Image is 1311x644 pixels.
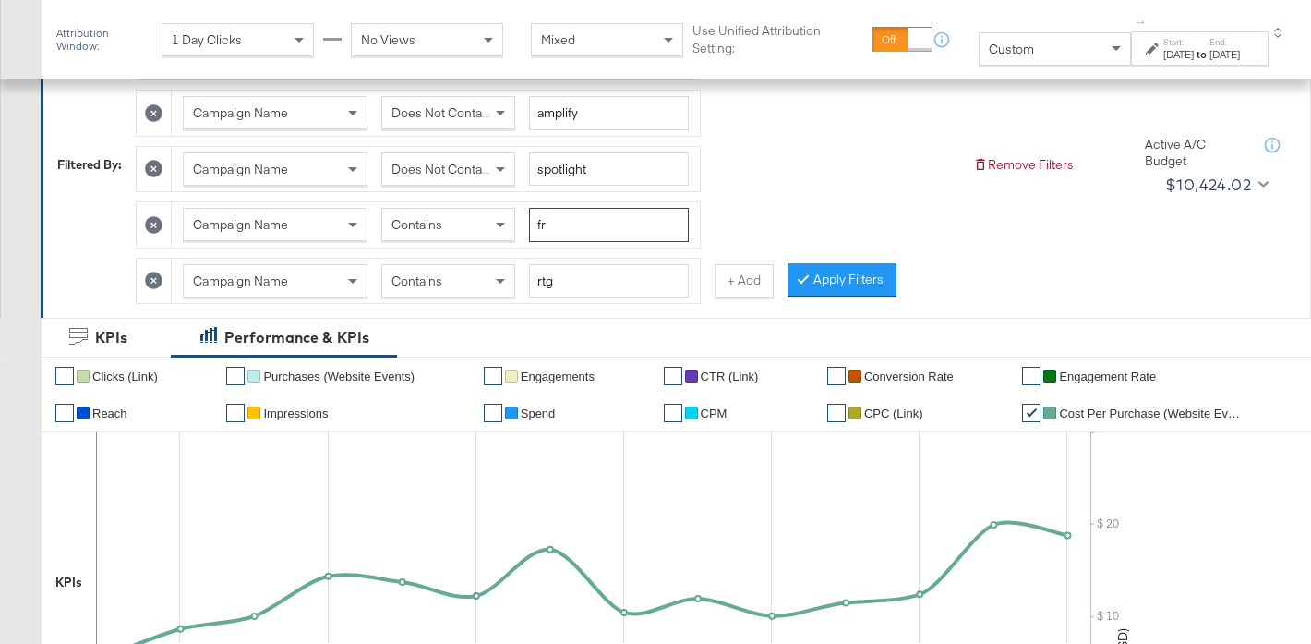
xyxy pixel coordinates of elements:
[361,31,415,48] span: No Views
[226,367,245,385] a: ✔
[193,161,288,177] span: Campaign Name
[827,367,846,385] a: ✔
[224,327,369,348] div: Performance & KPIs
[521,407,556,420] span: Spend
[1145,136,1246,170] div: Active A/C Budget
[172,31,242,48] span: 1 Day Clicks
[1059,407,1244,420] span: Cost Per Purchase (Website Events)
[55,367,74,385] a: ✔
[92,370,158,383] span: Clicks (Link)
[193,273,288,289] span: Campaign Name
[1022,404,1040,422] a: ✔
[1163,47,1194,62] div: [DATE]
[864,370,954,383] span: Conversion Rate
[529,208,689,242] input: Enter a search term
[1209,36,1240,48] label: End:
[1133,19,1150,26] span: ↑
[391,273,442,289] span: Contains
[529,264,689,298] input: Enter a search term
[692,22,865,56] label: Use Unified Attribution Setting:
[226,404,245,422] a: ✔
[788,263,896,297] button: Apply Filters
[55,574,82,591] div: KPIs
[1209,47,1240,62] div: [DATE]
[1163,36,1194,48] label: Start:
[529,96,689,130] input: Enter a search term
[391,161,492,177] span: Does Not Contain
[541,31,575,48] span: Mixed
[664,404,682,422] a: ✔
[701,407,728,420] span: CPM
[55,404,74,422] a: ✔
[1194,47,1209,61] strong: to
[55,27,152,53] div: Attribution Window:
[263,370,415,383] span: Purchases (Website Events)
[973,156,1074,174] button: Remove Filters
[664,367,682,385] a: ✔
[701,370,759,383] span: CTR (Link)
[193,104,288,121] span: Campaign Name
[484,367,502,385] a: ✔
[92,407,127,420] span: Reach
[95,327,127,348] div: KPIs
[484,404,502,422] a: ✔
[1158,170,1272,200] button: $10,424.02
[715,264,774,298] button: + Add
[989,41,1034,57] span: Custom
[864,407,923,420] span: CPC (Link)
[521,370,595,383] span: Engagements
[57,156,122,174] div: Filtered By:
[827,404,846,422] a: ✔
[391,216,442,233] span: Contains
[391,104,492,121] span: Does Not Contain
[529,152,689,187] input: Enter a search term
[1059,370,1156,383] span: Engagement Rate
[1165,171,1251,199] div: $10,424.02
[193,216,288,233] span: Campaign Name
[263,407,328,420] span: Impressions
[1022,367,1040,385] a: ✔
